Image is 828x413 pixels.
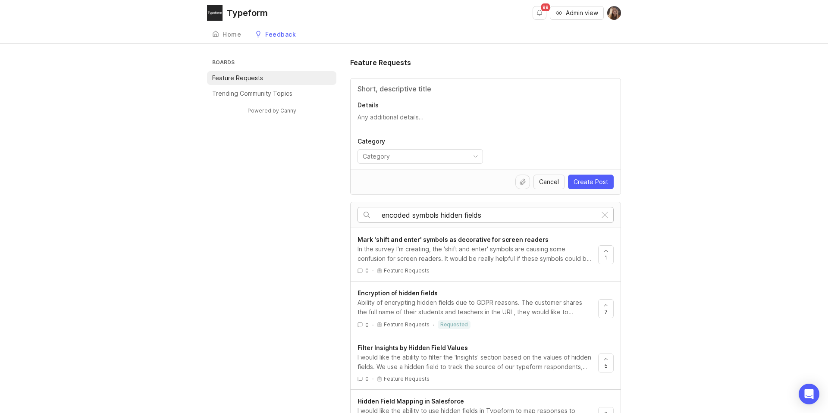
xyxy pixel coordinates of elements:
span: 1 [605,254,607,261]
span: 0 [365,321,369,329]
button: Create Post [568,175,614,189]
div: Open Intercom Messenger [799,384,819,404]
a: Trending Community Topics [207,87,336,100]
a: Filter Insights by Hidden Field ValuesI would like the ability to filter the 'Insights' section b... [358,343,598,382]
p: Details [358,101,614,110]
div: In the survey I'm creating, the 'shift and enter' symbols are causing some confusion for screen r... [358,244,591,263]
a: Feature Requests [207,71,336,85]
a: Encryption of hidden fieldsAbility of encrypting hidden fields due to GDPR reasons. The customer ... [358,288,598,329]
div: I would like the ability to filter the 'Insights' section based on the values of hidden fields. W... [358,353,591,372]
p: Feature Requests [384,267,430,274]
button: Notifications [533,6,546,20]
div: · [433,321,434,329]
div: · [372,267,373,274]
div: · [372,321,373,329]
input: Search… [382,210,596,220]
button: Cancel [533,175,565,189]
span: Encryption of hidden fields [358,289,438,297]
p: Feature Requests [384,321,430,328]
span: 0 [365,267,369,274]
span: Admin view [566,9,598,17]
div: Typeform [227,9,268,17]
button: 1 [598,245,614,264]
p: Trending Community Topics [212,89,292,98]
a: Home [207,26,246,44]
p: Category [358,137,483,146]
a: Feedback [250,26,301,44]
input: Category [363,152,468,161]
span: 5 [605,362,608,369]
span: Hidden Field Mapping in Salesforce [358,397,464,405]
button: 5 [598,354,614,372]
svg: toggle icon [469,153,483,160]
div: Ability of encrypting hidden fields due to GDPR reasons. The customer shares the full name of the... [358,298,591,317]
span: Mark 'shift and enter' symbols as decorative for screen readers [358,236,549,243]
button: Admin view [550,6,604,20]
div: · [372,375,373,382]
img: Laura Marco [607,6,621,20]
span: 7 [605,308,608,316]
span: 99 [541,3,550,11]
span: Filter Insights by Hidden Field Values [358,344,468,351]
button: 7 [598,299,614,318]
div: Home [223,31,241,38]
textarea: Details [358,113,614,130]
h3: Boards [210,57,336,69]
div: toggle menu [358,149,483,164]
img: Typeform logo [207,5,223,21]
p: requested [440,321,468,328]
a: Mark 'shift and enter' symbols as decorative for screen readersIn the survey I'm creating, the 's... [358,235,598,274]
span: Cancel [539,178,559,186]
a: Powered by Canny [246,106,298,116]
p: Feature Requests [212,74,263,82]
span: Create Post [574,178,608,186]
input: Title [358,84,614,94]
p: Feature Requests [384,375,430,382]
span: 0 [365,375,369,382]
h1: Feature Requests [350,57,411,68]
div: Feedback [265,31,296,38]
